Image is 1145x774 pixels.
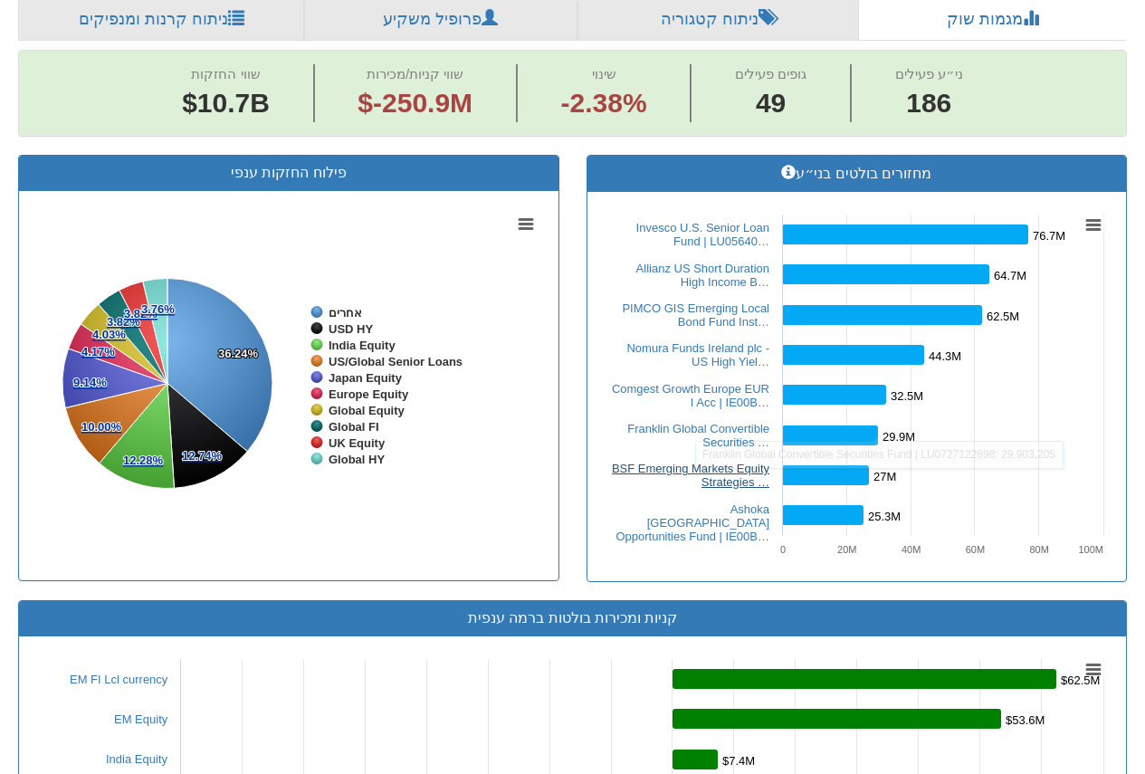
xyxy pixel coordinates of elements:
tspan: $53.6M [1006,713,1045,727]
tspan: 12.74% [182,449,223,463]
tspan: 12.28% [123,454,164,467]
tspan: USD HY [329,322,373,336]
tspan: Europe Equity [329,387,409,401]
tspan: 3.76% [141,302,175,316]
a: EM Equity [114,712,167,726]
a: Allianz US Short Duration High Income B… [636,262,769,289]
text: 20M [837,544,856,555]
tspan: $62.5M [1061,674,1100,687]
tspan: India Equity [329,339,396,352]
tspan: 4.17% [81,345,115,358]
a: Invesco U.S. Senior Loan Fund | LU05640… [636,221,769,248]
tspan: Global FI [329,420,379,434]
tspan: 3.82% [107,315,140,329]
a: India Equity [106,752,167,766]
h3: קניות ומכירות בולטות ברמה ענפית [33,610,1112,626]
span: $10.7B [182,88,270,118]
a: PIMCO GIS Emerging Local Bond Fund Inst… [622,301,769,329]
text: 100M [1078,544,1103,555]
tspan: 44.3M [929,349,961,363]
a: Ashoka [GEOGRAPHIC_DATA] Opportunities Fund | IE00B… [615,502,769,543]
h3: מחזורים בולטים בני״ע [601,165,1113,182]
a: Franklin Global Convertible Securities … [627,422,769,449]
tspan: אחרים [329,306,362,320]
span: 49 [735,84,806,123]
text: 80M [1029,544,1048,555]
tspan: 9.14% [73,376,107,389]
a: EM FI Lcl currency [70,673,167,686]
tspan: 36.24% [218,347,259,360]
span: שינוי [592,66,616,81]
text: 0 [780,544,786,555]
tspan: Global HY [329,453,385,466]
text: 40M [902,544,921,555]
h3: פילוח החזקות ענפי [33,165,545,181]
span: גופים פעילים [735,66,806,81]
tspan: 4.03% [92,328,126,341]
tspan: $7.4M [722,754,755,768]
tspan: 32.5M [891,389,923,403]
tspan: Japan Equity [329,371,403,385]
text: 60M [966,544,985,555]
tspan: Global Equity [329,404,406,417]
a: Comgest Growth Europe EUR I Acc | IE00B… [612,382,769,409]
span: ני״ע פעילים [895,66,963,81]
a: BSF Emerging Markets Equity Strategies … [612,462,769,489]
span: 186 [895,84,963,123]
span: -2.38% [561,84,647,123]
tspan: 64.7M [994,269,1026,282]
tspan: 25.3M [868,510,901,523]
a: Nomura Funds Ireland plc - US High Yiel… [626,341,769,368]
span: $-250.9M [358,88,472,118]
tspan: 3.82% [124,307,157,320]
tspan: US/Global Senior Loans [329,355,463,368]
tspan: 27M [873,470,896,483]
span: שווי החזקות [191,66,260,81]
tspan: 62.5M [987,310,1019,323]
tspan: 76.7M [1033,229,1065,243]
span: שווי קניות/מכירות [367,66,463,81]
tspan: 29.9M [883,430,915,444]
tspan: UK Equity [329,436,386,450]
tspan: 10.00% [81,420,122,434]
